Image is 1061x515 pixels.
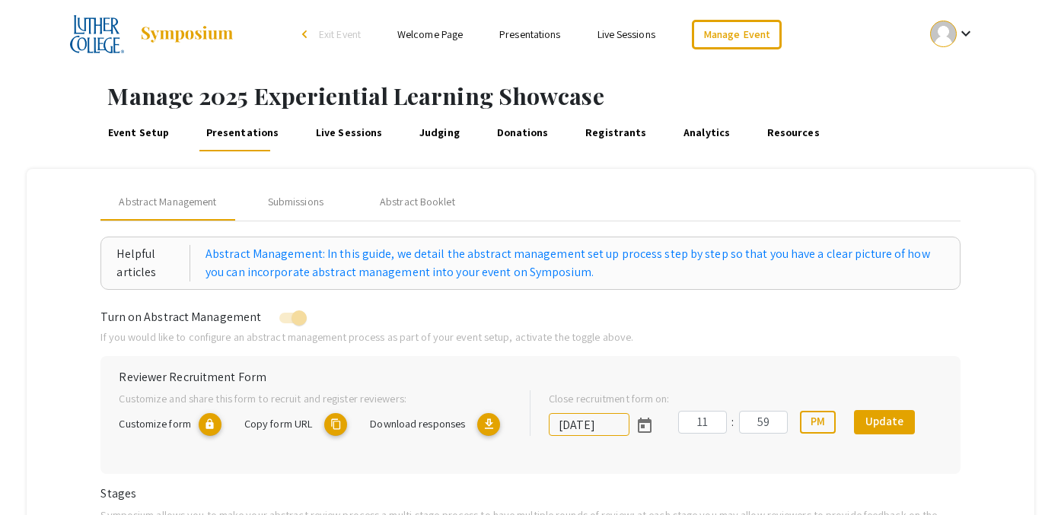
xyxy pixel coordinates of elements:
[397,27,463,41] a: Welcome Page
[692,20,782,49] a: Manage Event
[199,413,221,436] mat-icon: lock
[417,115,463,151] a: Judging
[914,17,991,51] button: Expand account dropdown
[681,115,733,151] a: Analytics
[727,413,739,431] div: :
[70,15,124,53] img: 2025 Experiential Learning Showcase
[105,115,171,151] a: Event Setup
[549,390,670,407] label: Close recruitment form on:
[107,82,1061,110] h1: Manage 2025 Experiential Learning Showcase
[678,411,727,434] input: Hours
[100,309,261,325] span: Turn on Abstract Management
[119,390,505,407] p: Customize and share this form to recruit and register reviewers:
[319,27,361,41] span: Exit Event
[324,413,347,436] mat-icon: copy URL
[139,25,234,43] img: Symposium by ForagerOne
[477,413,500,436] mat-icon: Export responses
[70,15,234,53] a: 2025 Experiential Learning Showcase
[313,115,384,151] a: Live Sessions
[203,115,281,151] a: Presentations
[380,194,455,210] div: Abstract Booklet
[583,115,649,151] a: Registrants
[370,416,465,431] span: Download responses
[597,27,655,41] a: Live Sessions
[119,416,190,431] span: Customize form
[206,245,945,281] a: Abstract Management: In this guide, we detail the abstract management set up process step by step...
[800,411,836,434] button: PM
[268,194,323,210] div: Submissions
[957,24,975,43] mat-icon: Expand account dropdown
[764,115,822,151] a: Resources
[854,410,915,434] button: Update
[499,27,560,41] a: Presentations
[629,410,660,440] button: Open calendar
[100,486,960,501] h6: Stages
[494,115,551,151] a: Donations
[11,447,65,504] iframe: Chat
[302,30,311,39] div: arrow_back_ios
[119,370,942,384] h6: Reviewer Recruitment Form
[119,194,216,210] span: Abstract Management
[244,416,312,431] span: Copy form URL
[100,329,960,345] p: If you would like to configure an abstract management process as part of your event setup, activa...
[739,411,788,434] input: Minutes
[116,245,190,281] div: Helpful articles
